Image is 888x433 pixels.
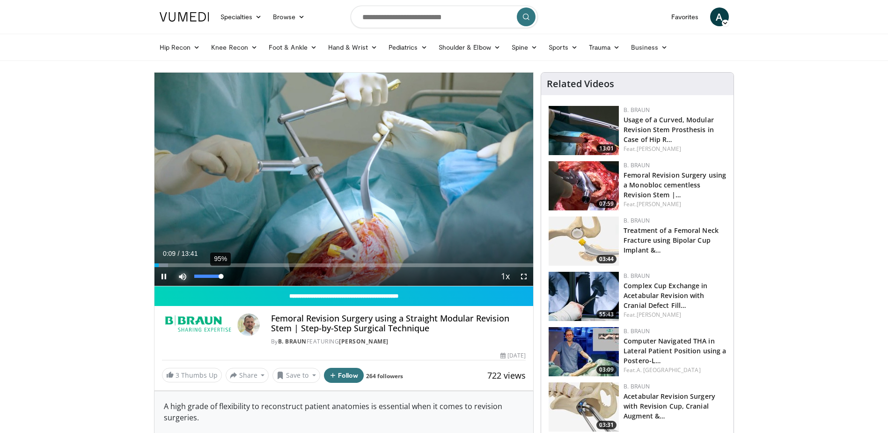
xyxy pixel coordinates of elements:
a: Foot & Ankle [263,38,323,57]
a: A. [GEOGRAPHIC_DATA] [637,366,701,374]
img: VuMedi Logo [160,12,209,22]
div: Progress Bar [154,263,534,267]
a: [PERSON_NAME] [637,311,681,319]
a: 264 followers [366,372,403,380]
span: 722 views [487,370,526,381]
img: dd541074-bb98-4b7d-853b-83c717806bb5.jpg.150x105_q85_crop-smart_upscale.jpg [549,216,619,266]
a: Favorites [666,7,705,26]
a: 03:09 [549,327,619,376]
h4: Femoral Revision Surgery using a Straight Modular Revision Stem | Step-by-Step Surgical Technique [271,314,526,334]
a: Usage of a Curved, Modular Revision Stem Prosthesis in Case of Hip R… [624,115,714,144]
a: Browse [267,7,310,26]
a: B. Braun [624,382,650,390]
a: [PERSON_NAME] [637,200,681,208]
button: Pause [154,267,173,286]
a: [PERSON_NAME] [637,145,681,153]
button: Fullscreen [514,267,533,286]
div: [DATE] [500,351,526,360]
span: 13:01 [596,144,616,153]
a: 13:01 [549,106,619,155]
span: 03:44 [596,255,616,263]
a: Specialties [215,7,268,26]
div: Feat. [624,311,726,319]
span: 03:31 [596,421,616,429]
a: B. Braun [624,106,650,114]
div: Feat. [624,145,726,153]
a: B. Braun [624,161,650,169]
span: 03:09 [596,366,616,374]
img: Avatar [237,314,260,336]
a: Business [625,38,673,57]
a: 03:31 [549,382,619,432]
img: 3f0fddff-fdec-4e4b-bfed-b21d85259955.150x105_q85_crop-smart_upscale.jpg [549,106,619,155]
a: B. Braun [624,272,650,280]
span: 13:41 [181,250,198,257]
a: Shoulder & Elbow [433,38,506,57]
a: Hand & Wrist [323,38,383,57]
a: 55:43 [549,272,619,321]
a: Femoral Revision Surgery using a Monobloc cementless Revision Stem |… [624,171,726,199]
input: Search topics, interventions [351,6,538,28]
a: Computer Navigated THA in Lateral Patient Position using a Postero-L… [624,336,726,365]
a: B. Braun [624,327,650,335]
span: 07:59 [596,200,616,208]
img: 97950487-ad54-47b6-9334-a8a64355b513.150x105_q85_crop-smart_upscale.jpg [549,161,619,210]
a: B. Braun [624,216,650,224]
h4: Related Videos [547,78,614,90]
button: Share [226,368,269,383]
a: Knee Recon [205,38,263,57]
a: 03:44 [549,216,619,266]
a: Trauma [583,38,626,57]
div: Feat. [624,200,726,209]
div: Volume Level [194,275,221,278]
button: Mute [173,267,192,286]
a: Hip Recon [154,38,206,57]
img: 11fc43c8-c25e-4126-ac60-c8374046ba21.jpg.150x105_q85_crop-smart_upscale.jpg [549,327,619,376]
a: [PERSON_NAME] [339,337,389,345]
button: Playback Rate [496,267,514,286]
img: B. Braun [162,314,234,336]
span: 3 [176,371,179,380]
span: 55:43 [596,310,616,319]
a: Sports [543,38,583,57]
video-js: Video Player [154,73,534,286]
a: Complex Cup Exchange in Acetabular Revision with Cranial Defect Fill… [624,281,707,310]
a: Acetabular Revision Surgery with Revision Cup, Cranial Augment &… [624,392,715,420]
a: Treatment of a Femoral Neck Fracture using Bipolar Cup Implant &… [624,226,719,254]
a: A [710,7,729,26]
a: Pediatrics [383,38,433,57]
img: 44575493-eacc-451e-831c-71696420bc06.150x105_q85_crop-smart_upscale.jpg [549,382,619,432]
a: Spine [506,38,543,57]
span: 0:09 [163,250,176,257]
button: Save to [272,368,320,383]
span: / [178,250,180,257]
a: 07:59 [549,161,619,210]
div: By FEATURING [271,337,526,346]
img: 8b64c0ca-f349-41b4-a711-37a94bb885a5.jpg.150x105_q85_crop-smart_upscale.jpg [549,272,619,321]
button: Follow [324,368,364,383]
a: 3 Thumbs Up [162,368,222,382]
a: B. Braun [278,337,307,345]
div: Feat. [624,366,726,374]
